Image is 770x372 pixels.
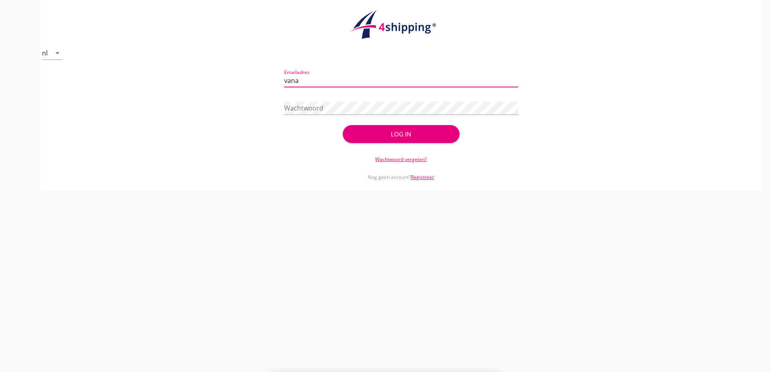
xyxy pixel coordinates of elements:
[349,10,454,40] img: logo.1f945f1d.svg
[42,49,48,57] div: nl
[53,48,62,58] i: arrow_drop_down
[343,125,460,143] button: Log in
[284,74,518,87] input: Emailadres
[411,174,434,181] a: Registreer
[375,156,427,163] a: Wachtwoord vergeten?
[356,130,447,139] div: Log in
[284,163,518,181] div: Nog geen account?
